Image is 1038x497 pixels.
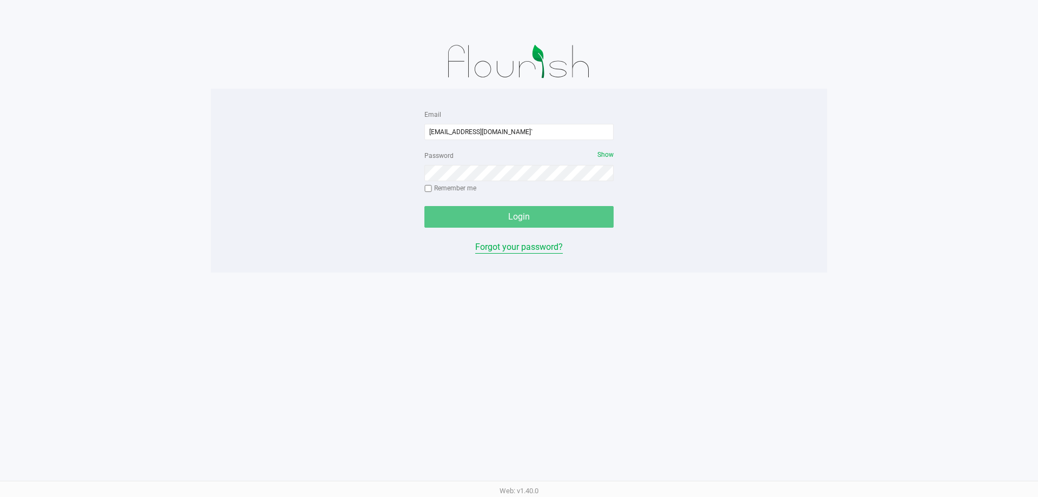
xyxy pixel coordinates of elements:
label: Password [424,151,454,161]
input: Remember me [424,185,432,193]
span: Show [597,151,614,158]
button: Forgot your password? [475,241,563,254]
label: Remember me [424,183,476,193]
label: Email [424,110,441,120]
span: Web: v1.40.0 [500,487,538,495]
